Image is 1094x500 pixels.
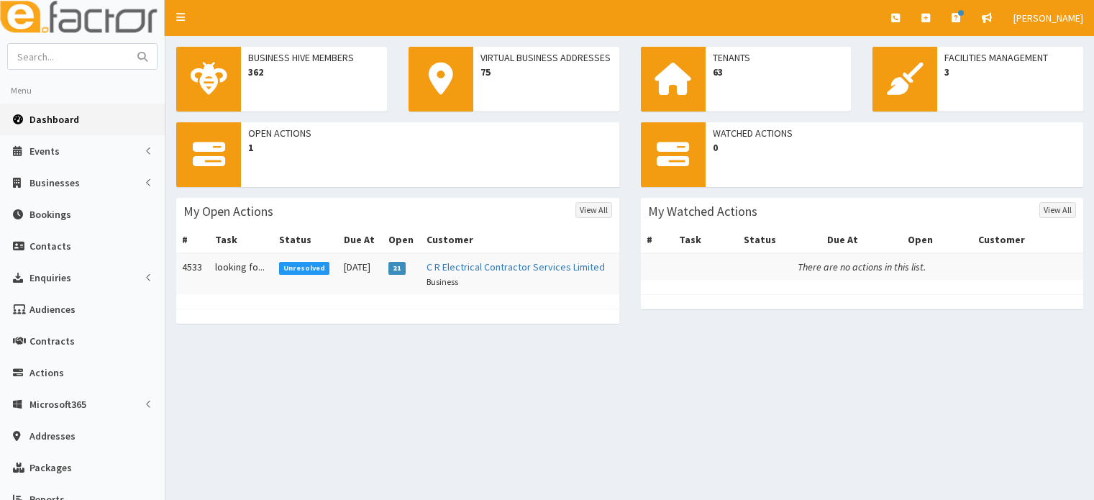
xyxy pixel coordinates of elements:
span: Enquiries [29,271,71,284]
span: 21 [388,262,406,275]
span: Unresolved [279,262,330,275]
h3: My Watched Actions [648,205,757,218]
h3: My Open Actions [183,205,273,218]
th: Status [273,227,338,253]
th: Task [209,227,273,253]
span: Audiences [29,303,76,316]
span: Contacts [29,240,71,253]
th: # [641,227,674,253]
th: Due At [821,227,902,253]
span: Actions [29,366,64,379]
span: Open Actions [248,126,612,140]
span: 75 [480,65,612,79]
th: Due At [338,227,383,253]
span: Packages [29,461,72,474]
span: 63 [713,65,844,79]
span: 0 [713,140,1077,155]
span: Business Hive Members [248,50,380,65]
span: Events [29,145,60,158]
th: Customer [972,227,1083,253]
span: Contracts [29,335,75,347]
td: [DATE] [338,253,383,294]
span: 3 [944,65,1076,79]
span: Bookings [29,208,71,221]
th: Open [902,227,972,253]
th: Status [738,227,821,253]
th: Open [383,227,421,253]
th: Customer [421,227,619,253]
span: [PERSON_NAME] [1013,12,1083,24]
span: 1 [248,140,612,155]
a: C R Electrical Contractor Services Limited [427,260,605,273]
a: View All [575,202,612,218]
span: Tenants [713,50,844,65]
span: Watched Actions [713,126,1077,140]
span: Dashboard [29,113,79,126]
th: Task [673,227,738,253]
a: View All [1039,202,1076,218]
span: 362 [248,65,380,79]
i: There are no actions in this list. [798,260,926,273]
td: 4533 [176,253,209,294]
span: Addresses [29,429,76,442]
th: # [176,227,209,253]
span: Virtual Business Addresses [480,50,612,65]
span: Businesses [29,176,80,189]
input: Search... [8,44,129,69]
td: looking fo... [209,253,273,294]
span: Microsoft365 [29,398,86,411]
small: Business [427,276,458,287]
span: Facilities Management [944,50,1076,65]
